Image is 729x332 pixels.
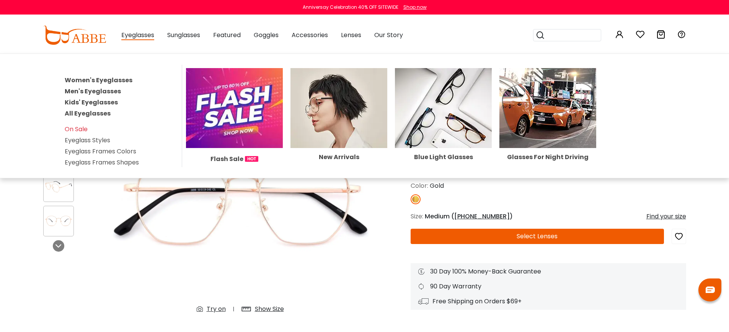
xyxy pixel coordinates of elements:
[65,158,139,167] a: Eyeglass Frames Shapes
[65,98,118,107] a: Kids' Eyeglasses
[418,267,678,276] div: 30 Day 100% Money-Back Guarantee
[65,109,111,118] a: All Eyeglasses
[255,304,284,314] div: Show Size
[245,156,258,162] img: 1724998894317IetNH.gif
[65,136,110,145] a: Eyeglass Styles
[290,68,387,148] img: New Arrivals
[395,68,492,148] img: Blue Light Glasses
[44,213,73,228] img: Jadeite Gold Metal Eyeglasses , Fashion , NosePads Frames from ABBE Glasses
[374,31,403,39] span: Our Story
[167,31,200,39] span: Sunglasses
[411,181,428,190] span: Color:
[121,31,154,40] span: Eyeglasses
[186,103,283,164] a: Flash Sale
[101,87,380,320] img: Jadeite Gold Metal Eyeglasses , Fashion , NosePads Frames from ABBE Glasses
[254,31,279,39] span: Goggles
[210,154,243,164] span: Flash Sale
[65,147,136,156] a: Eyeglass Frames Colors
[303,4,398,11] div: Anniversay Celebration 40% OFF SITEWIDE
[290,154,387,160] div: New Arrivals
[411,212,423,221] span: Size:
[395,154,492,160] div: Blue Light Glasses
[43,26,106,45] img: abbeglasses.com
[646,212,686,221] div: Find your size
[207,304,226,314] div: Try on
[706,286,715,293] img: chat
[400,4,427,10] a: Shop now
[418,282,678,291] div: 90 Day Warranty
[425,212,513,221] span: Medium ( )
[292,31,328,39] span: Accessories
[186,68,283,148] img: Flash Sale
[65,125,88,133] a: On Sale
[395,103,492,160] a: Blue Light Glasses
[65,87,121,96] a: Men's Eyeglasses
[213,31,241,39] span: Featured
[403,4,427,11] div: Shop now
[418,297,678,306] div: Free Shipping on Orders $69+
[499,154,596,160] div: Glasses For Night Driving
[290,103,387,160] a: New Arrivals
[430,181,444,190] span: Gold
[499,103,596,160] a: Glasses For Night Driving
[499,68,596,148] img: Glasses For Night Driving
[454,212,510,221] span: [PHONE_NUMBER]
[44,179,73,194] img: Jadeite Gold Metal Eyeglasses , Fashion , NosePads Frames from ABBE Glasses
[65,76,132,85] a: Women's Eyeglasses
[341,31,361,39] span: Lenses
[411,229,664,244] button: Select Lenses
